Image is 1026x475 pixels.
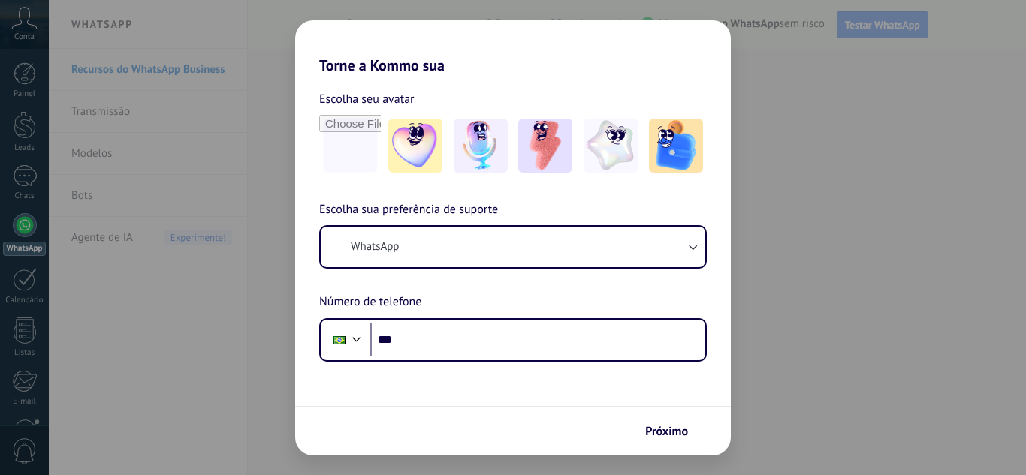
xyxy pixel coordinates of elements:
img: -3.jpeg [518,119,572,173]
img: -4.jpeg [584,119,638,173]
span: Escolha sua preferência de suporte [319,200,498,220]
img: -5.jpeg [649,119,703,173]
button: Próximo [638,419,708,444]
img: -1.jpeg [388,119,442,173]
button: WhatsApp [321,227,705,267]
span: Próximo [645,426,688,437]
span: Escolha seu avatar [319,89,415,109]
span: WhatsApp [351,239,399,254]
h2: Torne a Kommo sua [295,20,731,74]
div: Brazil: + 55 [325,324,354,356]
span: Número de telefone [319,293,421,312]
img: -2.jpeg [454,119,508,173]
